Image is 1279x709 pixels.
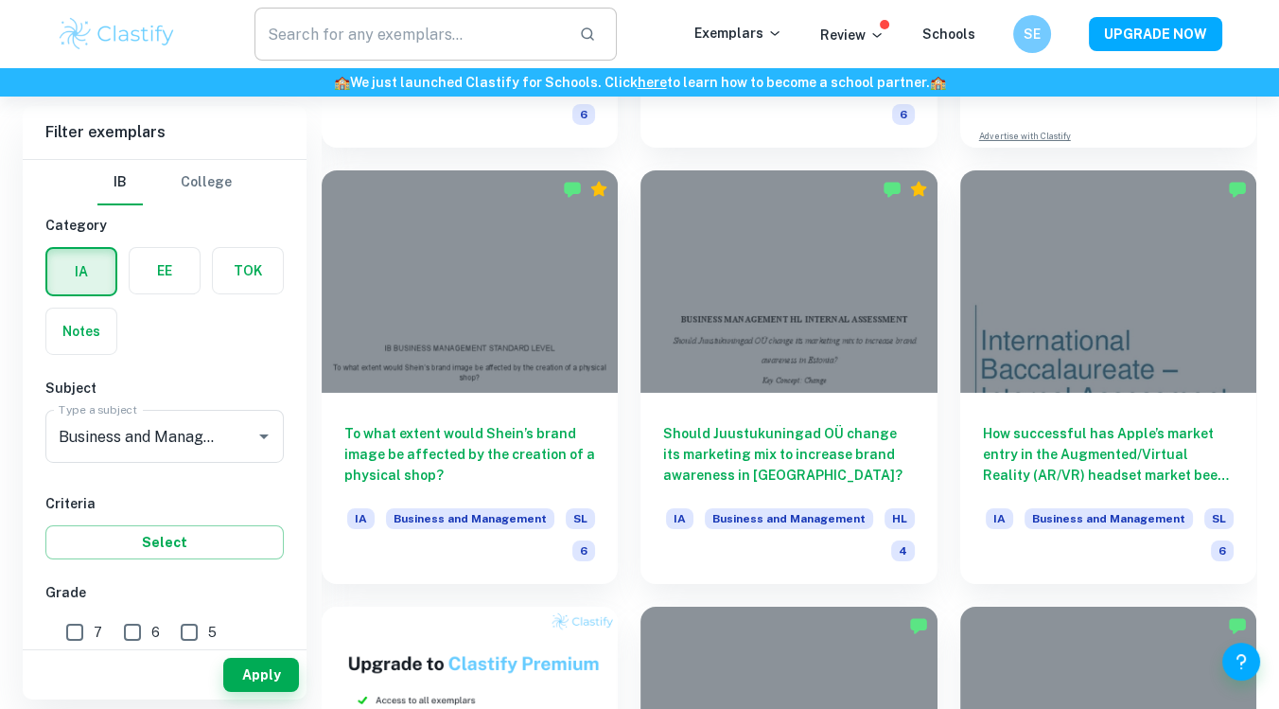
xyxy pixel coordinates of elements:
[820,25,885,45] p: Review
[57,15,177,53] img: Clastify logo
[97,160,232,205] div: Filter type choice
[589,180,608,199] div: Premium
[45,215,284,236] h6: Category
[572,541,595,561] span: 6
[566,508,595,529] span: SL
[1025,508,1193,529] span: Business and Management
[45,493,284,514] h6: Criteria
[638,75,667,90] a: here
[45,582,284,603] h6: Grade
[983,423,1234,486] h6: How successful has Apple’s market entry in the Augmented/Virtual Reality (AR/VR) headset market b...
[46,309,116,354] button: Notes
[45,525,284,559] button: Select
[885,508,915,529] span: HL
[572,104,595,125] span: 6
[986,508,1013,529] span: IA
[334,75,350,90] span: 🏫
[45,378,284,399] h6: Subject
[4,72,1275,93] h6: We just launched Clastify for Schools. Click to learn how to become a school partner.
[640,170,937,584] a: Should Juustukuningad OÜ change its marketing mix to increase brand awareness in [GEOGRAPHIC_DATA...
[1022,24,1043,44] h6: SE
[213,248,283,293] button: TOK
[563,180,582,199] img: Marked
[1013,15,1051,53] button: SE
[694,23,782,44] p: Exemplars
[181,160,232,205] button: College
[386,508,554,529] span: Business and Management
[1228,180,1247,199] img: Marked
[254,8,564,61] input: Search for any exemplars...
[23,106,307,159] h6: Filter exemplars
[47,249,115,294] button: IA
[930,75,946,90] span: 🏫
[1228,616,1247,635] img: Marked
[1089,17,1222,51] button: UPGRADE NOW
[94,622,102,643] span: 7
[666,508,693,529] span: IA
[909,616,928,635] img: Marked
[130,248,200,293] button: EE
[59,401,137,417] label: Type a subject
[960,170,1256,584] a: How successful has Apple’s market entry in the Augmented/Virtual Reality (AR/VR) headset market b...
[1222,643,1260,681] button: Help and Feedback
[883,180,902,199] img: Marked
[922,27,975,42] a: Schools
[251,423,277,450] button: Open
[892,104,915,125] span: 6
[208,622,217,643] span: 5
[151,622,160,643] span: 6
[97,160,143,205] button: IB
[909,180,928,199] div: Premium
[891,541,915,561] span: 4
[344,423,595,486] h6: To what extent would Shein’s brand image be affected by the creation of a physical shop?
[223,658,299,692] button: Apply
[1204,508,1234,529] span: SL
[979,130,1071,143] a: Advertise with Clastify
[663,423,914,486] h6: Should Juustukuningad OÜ change its marketing mix to increase brand awareness in [GEOGRAPHIC_DATA]?
[705,508,873,529] span: Business and Management
[322,170,618,584] a: To what extent would Shein’s brand image be affected by the creation of a physical shop?IABusines...
[347,508,375,529] span: IA
[1211,541,1234,561] span: 6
